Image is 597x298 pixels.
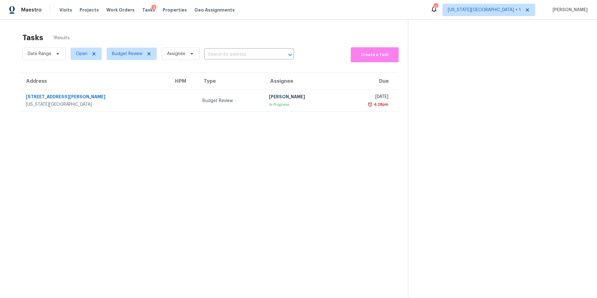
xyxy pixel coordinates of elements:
[20,72,169,90] th: Address
[26,101,164,108] div: [US_STATE][GEOGRAPHIC_DATA]
[354,51,396,58] span: Create a Task
[197,72,264,90] th: Type
[76,51,87,57] span: Open
[151,5,156,11] div: 3
[112,51,142,57] span: Budget Review
[269,101,335,108] div: In Progress
[80,7,99,13] span: Projects
[286,50,294,59] button: Open
[351,47,399,62] button: Create a Task
[368,101,373,108] img: Overdue Alarm Icon
[433,4,438,10] div: 11
[21,7,42,13] span: Maestro
[28,51,51,57] span: Date Range
[204,50,276,59] input: Search by address
[167,51,185,57] span: Assignee
[373,101,388,108] div: 4:28pm
[106,7,135,13] span: Work Orders
[59,7,72,13] span: Visits
[264,72,340,90] th: Assignee
[340,72,398,90] th: Due
[550,7,588,13] span: [PERSON_NAME]
[26,94,164,101] div: [STREET_ADDRESS][PERSON_NAME]
[269,94,335,101] div: [PERSON_NAME]
[202,98,259,104] div: Budget Review
[22,35,43,41] h2: Tasks
[194,7,235,13] span: Geo Assignments
[163,7,187,13] span: Properties
[53,35,70,41] span: 1 Results
[448,7,521,13] span: [US_STATE][GEOGRAPHIC_DATA] + 1
[345,94,388,101] div: [DATE]
[142,8,155,12] span: Tasks
[169,72,197,90] th: HPM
